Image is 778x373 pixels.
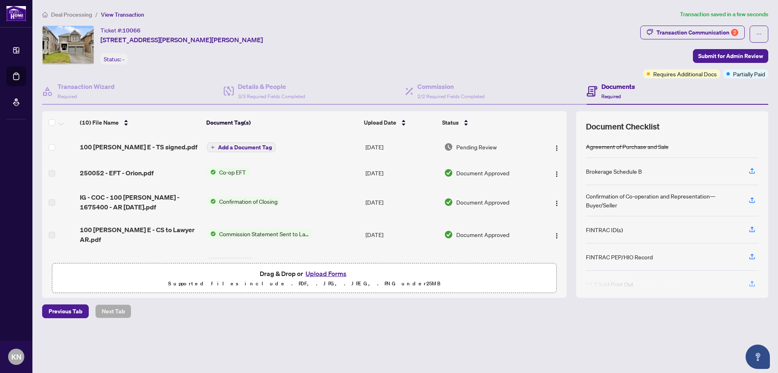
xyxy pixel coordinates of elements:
h4: Details & People [238,82,305,91]
div: Agreement of Purchase and Sale [586,142,669,151]
td: [DATE] [362,218,441,251]
span: Required [601,93,621,99]
span: Submit for Admin Review [698,50,763,63]
img: Logo [554,233,560,239]
button: Status IconCommission Statement Sent to Lawyer [207,229,312,238]
img: Document Status [444,142,453,151]
button: Submit for Admin Review [693,49,768,63]
div: Status: [100,54,128,65]
span: home [42,12,48,17]
div: FINTRAC ID(s) [586,225,623,234]
th: Status [439,111,536,134]
span: Document Approved [456,168,509,177]
button: Logo [550,196,563,209]
span: 100 [PERSON_NAME] E - CS to Lawyer AR.pdf [80,225,200,244]
span: Partially Paid [733,69,765,78]
span: Status [442,118,459,127]
h4: Transaction Wizard [58,82,115,91]
span: Previous Tab [49,305,82,318]
span: Pending Review [456,142,497,151]
img: logo [6,6,26,21]
img: Document Status [444,230,453,239]
img: Logo [554,145,560,151]
span: Document Approved [456,230,509,239]
button: Upload Forms [303,268,349,279]
div: Brokerage Schedule B [586,167,642,176]
p: Supported files include .PDF, .JPG, .JPEG, .PNG under 25 MB [57,279,551,289]
div: Transaction Communication [656,26,738,39]
span: View Transaction [101,11,144,18]
div: 2 [731,29,738,36]
button: Open asap [746,345,770,369]
img: IMG-N12119811_1.jpg [43,26,94,64]
span: Add a Document Tag [218,144,272,150]
span: ellipsis [756,31,762,37]
span: Document Checklist [586,121,660,132]
button: Logo [550,140,563,153]
span: Commission Statement Sent to Lawyer [216,229,312,238]
img: Logo [554,171,560,177]
span: 100 [PERSON_NAME] E - TS pending signature.pdf [80,259,200,278]
span: Drag & Drop orUpload FormsSupported files include .PDF, .JPG, .JPEG, .PNG under25MB [52,263,556,293]
span: 10066 [122,27,141,34]
button: Status IconTrade Sheet [207,257,273,279]
img: Logo [554,200,560,207]
button: Status IconConfirmation of Closing [207,197,281,206]
span: Document Approved [456,198,509,207]
img: Status Icon [207,197,216,206]
button: Logo [550,166,563,179]
span: (10) File Name [80,118,119,127]
td: [DATE] [362,186,441,218]
div: Confirmation of Co-operation and Representation—Buyer/Seller [586,192,739,209]
span: Confirmation of Closing [216,197,281,206]
img: Status Icon [207,257,216,266]
span: Drag & Drop or [260,268,349,279]
button: Status IconCo-op EFT [207,168,249,177]
span: 250052 - EFT - Orion.pdf [80,168,154,178]
span: IG - COC - 100 [PERSON_NAME] - 1675400 - AR [DATE].pdf [80,192,200,212]
span: 3/3 Required Fields Completed [238,93,305,99]
button: Add a Document Tag [207,142,276,152]
img: Status Icon [207,229,216,238]
button: Previous Tab [42,304,89,318]
li: / [95,10,98,19]
div: FINTRAC PEP/HIO Record [586,252,653,261]
span: Co-op EFT [216,168,249,177]
span: Required [58,93,77,99]
span: - [122,56,124,63]
h4: Commission [417,82,485,91]
span: 2/2 Required Fields Completed [417,93,485,99]
img: Document Status [444,198,453,207]
span: Upload Date [364,118,396,127]
span: Deal Processing [51,11,92,18]
img: Document Status [444,168,453,177]
button: Next Tab [95,304,131,318]
button: Transaction Communication2 [640,26,745,39]
h4: Documents [601,82,635,91]
article: Transaction saved in a few seconds [680,10,768,19]
span: Trade Sheet [216,257,253,266]
td: [DATE] [362,134,441,160]
span: KN [11,351,21,362]
td: [DATE] [362,251,441,286]
th: Document Tag(s) [203,111,361,134]
span: [STREET_ADDRESS][PERSON_NAME][PERSON_NAME] [100,35,263,45]
td: [DATE] [362,160,441,186]
span: Requires Additional Docs [653,69,717,78]
th: (10) File Name [77,111,203,134]
span: plus [211,145,215,149]
button: Logo [550,228,563,241]
div: Ticket #: [100,26,141,35]
span: 100 [PERSON_NAME] E - TS signed.pdf [80,142,197,152]
img: Status Icon [207,168,216,177]
th: Upload Date [361,111,439,134]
